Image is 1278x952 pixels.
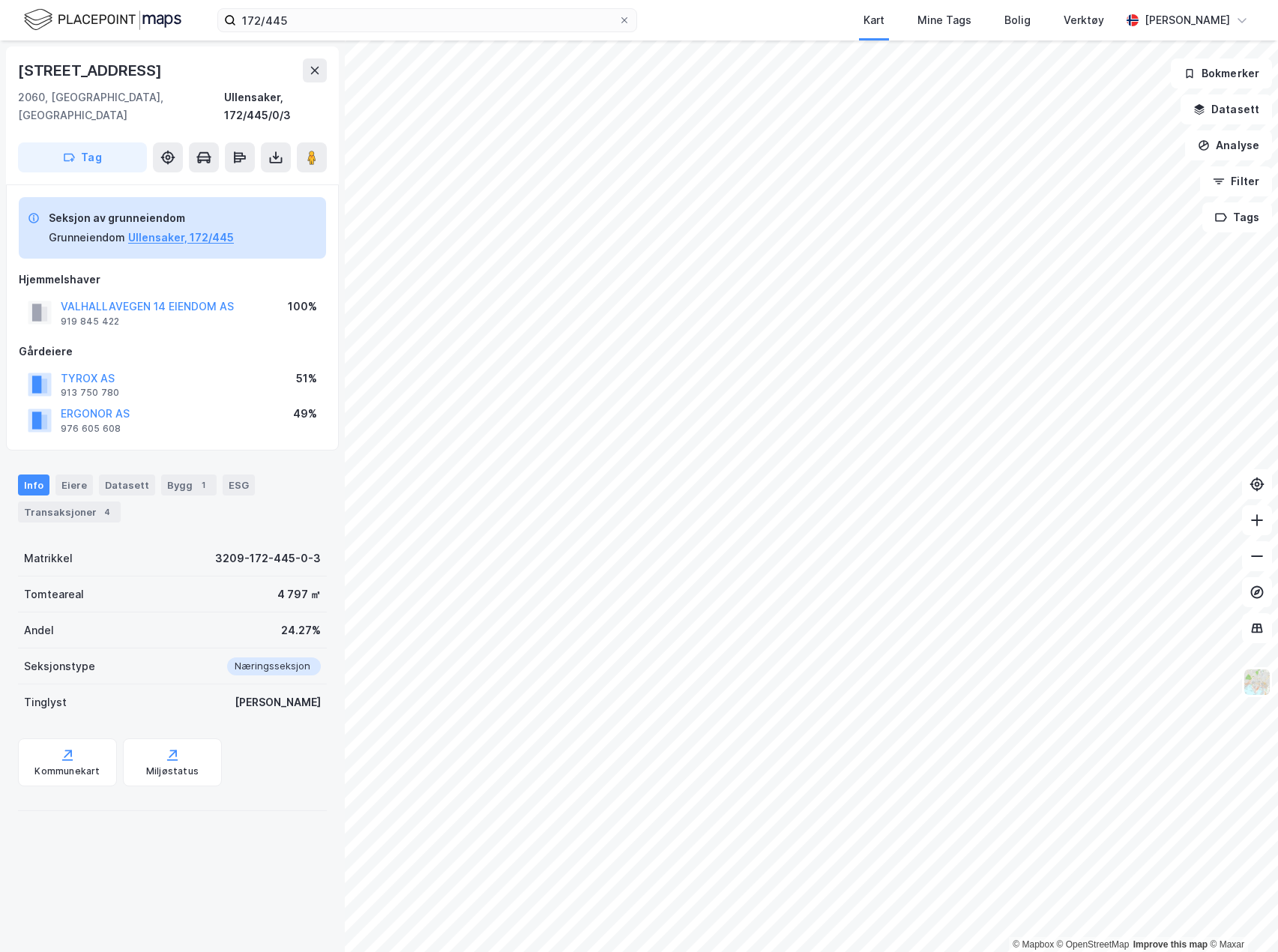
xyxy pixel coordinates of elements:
input: Søk på adresse, matrikkel, gårdeiere, leietakere eller personer [236,9,618,31]
div: Grunneiendom [49,229,125,247]
button: Tag [18,142,147,172]
a: OpenStreetMap [1057,939,1130,950]
div: 913 750 780 [61,387,119,399]
div: Bygg [161,475,217,495]
div: ESG [223,475,255,495]
div: [PERSON_NAME] [235,693,321,711]
button: Tags [1202,202,1272,232]
button: Filter [1200,166,1272,196]
div: 3209-172-445-0-3 [215,549,321,567]
div: Eiere [55,475,93,495]
div: Tomteareal [24,585,84,603]
div: 100% [288,298,317,316]
div: Matrikkel [24,549,73,567]
button: Datasett [1181,94,1272,124]
div: Verktøy [1064,11,1104,29]
div: 4 [100,504,115,519]
div: Hjemmelshaver [19,271,326,289]
div: 49% [293,405,317,423]
img: Z [1243,668,1271,696]
div: Kontrollprogram for chat [1203,880,1278,952]
div: Datasett [99,475,155,495]
a: Improve this map [1133,939,1208,950]
div: 51% [296,370,317,388]
button: Ullensaker, 172/445 [128,229,234,247]
iframe: Chat Widget [1203,880,1278,952]
div: Info [18,475,49,495]
div: Bolig [1004,11,1031,29]
img: logo.f888ab2527a4732fd821a326f86c7f29.svg [24,7,181,33]
div: Miljøstatus [146,765,199,777]
div: Seksjonstype [24,657,95,675]
a: Mapbox [1013,939,1054,950]
div: Seksjon av grunneiendom [49,209,234,227]
div: 24.27% [281,621,321,639]
div: [STREET_ADDRESS] [18,58,165,82]
div: 976 605 608 [61,423,121,435]
div: 1 [196,477,211,492]
div: Gårdeiere [19,343,326,361]
div: [PERSON_NAME] [1145,11,1230,29]
div: Transaksjoner [18,501,121,522]
div: Kommunekart [34,765,100,777]
div: Ullensaker, 172/445/0/3 [224,88,327,124]
div: 4 797 ㎡ [277,585,321,603]
button: Analyse [1185,130,1272,160]
div: 2060, [GEOGRAPHIC_DATA], [GEOGRAPHIC_DATA] [18,88,224,124]
div: Mine Tags [917,11,971,29]
div: Kart [863,11,884,29]
div: 919 845 422 [61,316,119,328]
button: Bokmerker [1171,58,1272,88]
div: Andel [24,621,54,639]
div: Tinglyst [24,693,67,711]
